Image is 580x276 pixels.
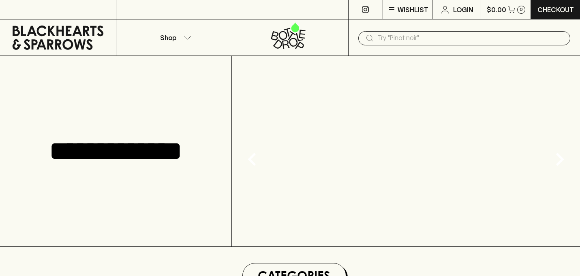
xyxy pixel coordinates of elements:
[116,19,232,56] button: Shop
[453,5,473,15] p: Login
[398,5,428,15] p: Wishlist
[487,5,506,15] p: $0.00
[520,7,523,12] p: 0
[232,56,580,246] img: gif;base64,R0lGODlhAQABAAAAACH5BAEKAAEALAAAAAABAAEAAAICTAEAOw==
[236,143,268,175] button: Previous
[116,5,123,15] p: ⠀
[160,33,176,43] p: Shop
[544,143,576,175] button: Next
[537,5,574,15] p: Checkout
[378,32,564,45] input: Try "Pinot noir"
